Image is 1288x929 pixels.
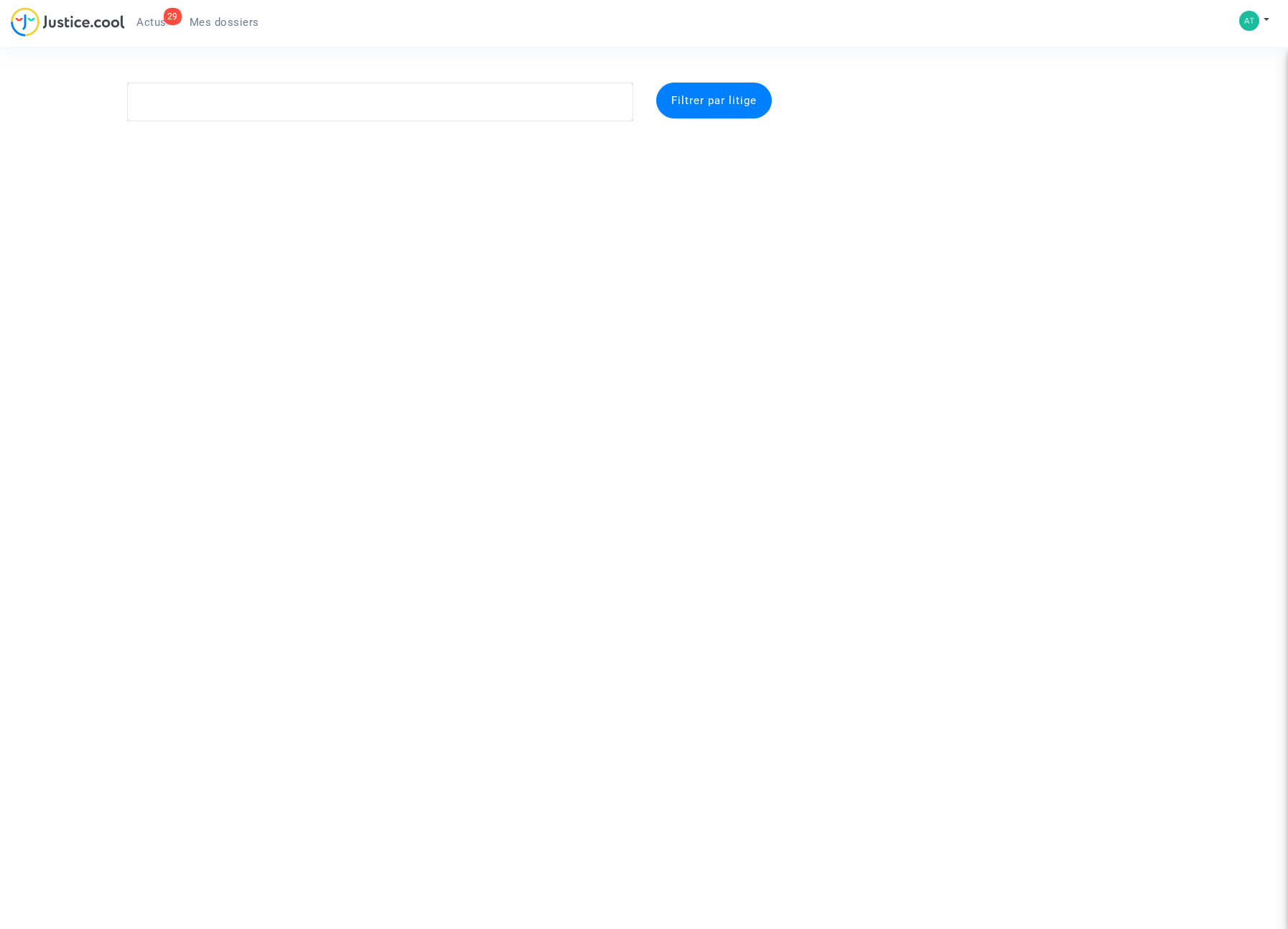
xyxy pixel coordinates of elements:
span: Filtrer par litige [671,94,757,107]
span: Mes dossiers [190,16,259,29]
a: Mes dossiers [178,11,271,33]
span: Actus [136,16,167,29]
div: 29 [164,8,182,25]
img: 7e652067c24864cd43cb2807f4a4dbca [1239,11,1259,31]
a: 29Actus [125,11,178,33]
img: jc-logo.svg [11,7,125,37]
